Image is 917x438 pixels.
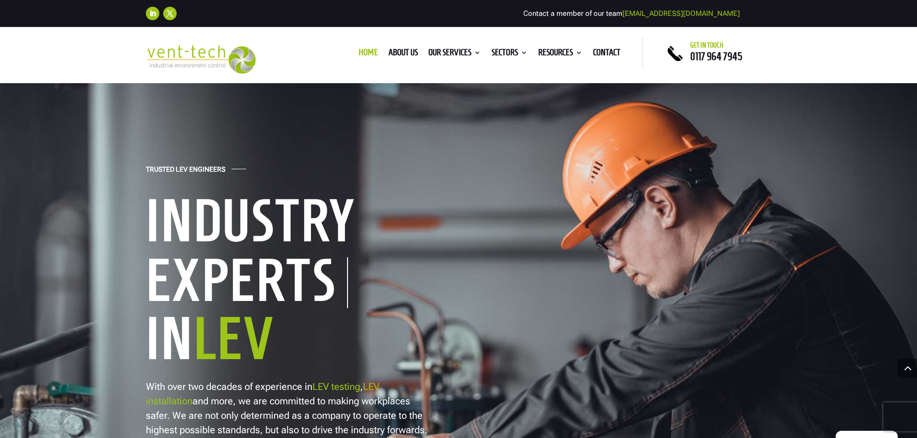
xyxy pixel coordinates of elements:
a: Contact [593,49,620,60]
a: Sectors [491,49,528,60]
h1: In [146,308,444,374]
a: Resources [538,49,582,60]
span: LEV [194,307,275,370]
p: With over two decades of experience in , and more, we are committed to making workplaces safer. W... [146,379,430,437]
a: LEV testing [312,381,360,392]
a: Follow on LinkedIn [146,7,159,20]
a: About us [388,49,418,60]
h1: Experts [146,257,348,308]
span: Contact a member of our team [523,9,740,18]
h1: Industry [146,190,444,256]
a: Our Services [428,49,481,60]
a: [EMAIL_ADDRESS][DOMAIN_NAME] [622,9,740,18]
h4: Trusted LEV Engineers [146,165,225,178]
a: Home [359,49,378,60]
img: 2023-09-27T08_35_16.549ZVENT-TECH---Clear-background [146,45,256,74]
span: Get in touch [690,41,723,49]
a: Follow on X [163,7,177,20]
a: 0117 964 7945 [690,50,742,62]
